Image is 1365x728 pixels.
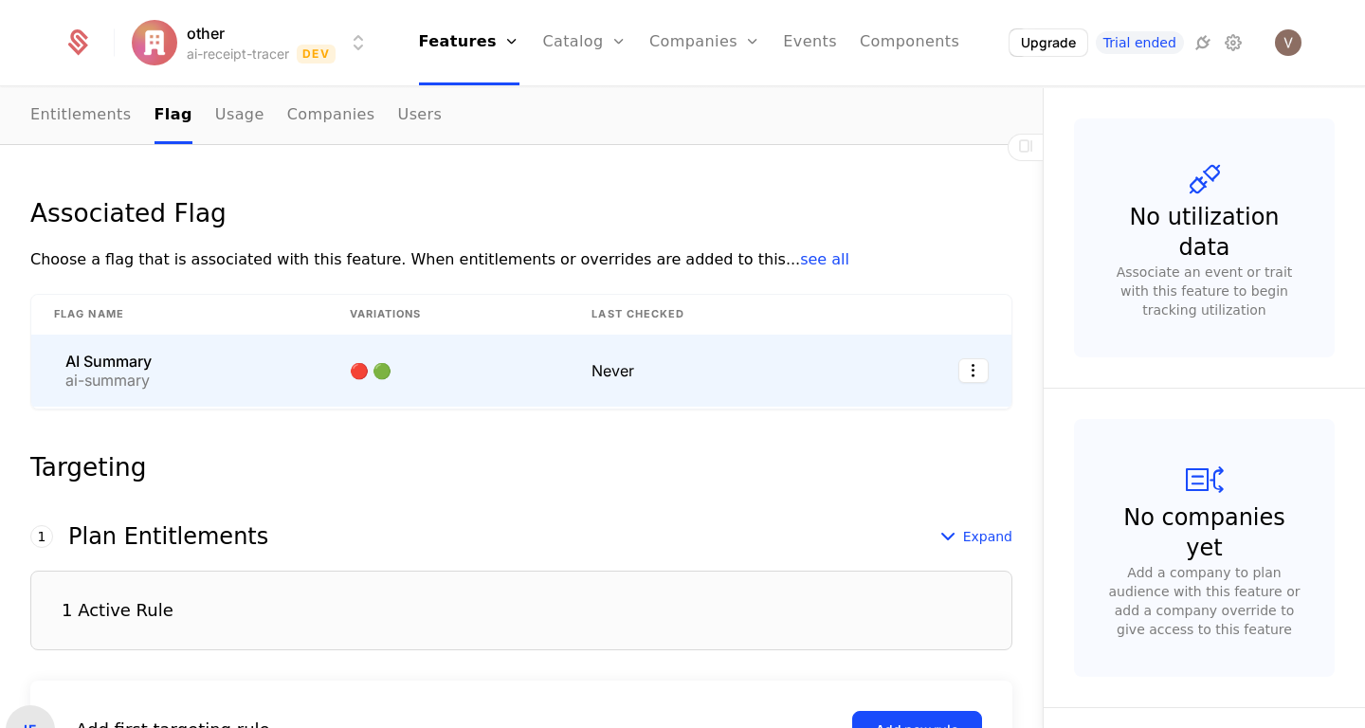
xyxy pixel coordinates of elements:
th: Flag Name [31,295,327,335]
span: Expand [963,527,1012,546]
span: 🟢 [373,361,395,380]
div: Add a company to plan audience with this feature or add a company override to give access to this... [1104,563,1304,639]
ul: Choose Sub Page [30,88,442,144]
div: Choose a flag that is associated with this feature. When entitlements or overrides are added to t... [30,248,1012,271]
span: other [187,22,225,45]
a: Flag [155,88,192,144]
button: Select action [958,358,989,383]
a: Companies [287,88,375,144]
div: ai-summary [65,373,152,388]
img: other [132,20,177,65]
a: Trial ended [1096,31,1184,54]
a: Entitlements [30,88,132,144]
span: Dev [297,45,336,64]
span: see all [800,250,849,268]
a: Users [398,88,443,144]
span: 🔴 [350,361,373,380]
img: Vincent Guzman [1275,29,1301,56]
th: Last Checked [569,295,855,335]
div: No utilization data [1112,202,1297,263]
div: No companies yet [1112,502,1297,563]
div: Associated Flag [30,201,1012,226]
div: Associate an event or trait with this feature to begin tracking utilization [1104,263,1304,319]
button: Upgrade [1010,29,1087,56]
div: 1 [30,525,53,548]
div: Never [591,359,832,382]
button: Open user button [1275,29,1301,56]
div: Targeting [30,455,1012,480]
div: AI Summary [65,354,152,369]
a: Settings [1222,31,1245,54]
th: Variations [327,295,570,335]
div: Plan Entitlements [68,525,268,548]
div: 1 Active Rule [62,602,173,619]
nav: Main [30,88,1012,144]
a: Usage [215,88,264,144]
div: ai-receipt-tracer [187,45,289,64]
a: Integrations [1192,31,1214,54]
button: Select environment [137,22,370,64]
